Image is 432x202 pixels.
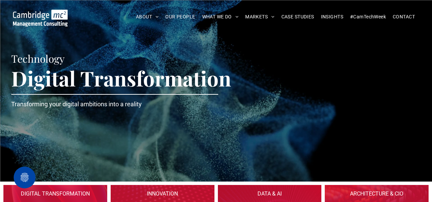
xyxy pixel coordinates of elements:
[199,12,242,22] a: WHAT WE DO
[111,185,214,202] a: Innovation | Consulting services to unlock your innovation pipeline | Cambridge Management Consul...
[11,100,142,108] span: Transforming your digital ambitions into a reality
[13,11,68,18] a: Your Business Transformed | Cambridge Management Consulting
[133,12,162,22] a: ABOUT
[242,12,278,22] a: MARKETS
[11,52,65,65] span: Technology
[325,185,429,202] a: DIGITAL & INNOVATION > Digital Transformation > Architecture & CIO | Cambridge Management Consulting
[3,185,107,202] a: Digital Transformation | Innovation | Cambridge Management Consulting
[389,12,418,22] a: CONTACT
[162,12,198,22] a: OUR PEOPLE
[318,12,347,22] a: INSIGHTS
[11,64,231,92] span: Digital Transformation
[13,10,68,27] img: Cambridge MC Logo, digital infrastructure
[218,185,322,202] a: Digital Infrastructure | Data & AI | Using AI | Cambridge Management Consulting
[278,12,318,22] a: CASE STUDIES
[347,12,389,22] a: #CamTechWeek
